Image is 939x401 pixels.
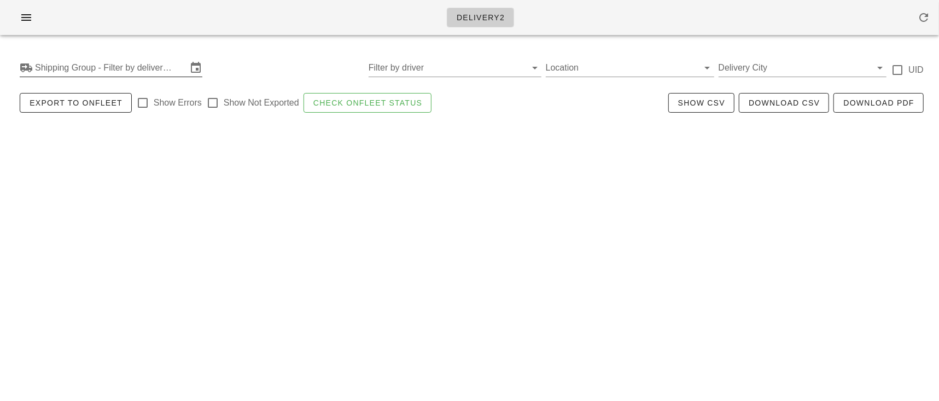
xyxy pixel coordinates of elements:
label: Show Errors [154,97,202,108]
span: Check Onfleet Status [313,98,423,107]
div: Location [546,59,714,77]
div: Filter by driver [369,59,541,77]
button: Export to Onfleet [20,93,132,113]
span: Download PDF [843,98,914,107]
label: Show Not Exported [224,97,299,108]
span: Download CSV [748,98,820,107]
button: Check Onfleet Status [304,93,432,113]
span: Delivery2 [456,13,505,22]
label: UID [908,65,924,75]
span: Show CSV [678,98,725,107]
span: Export to Onfleet [29,98,123,107]
button: Show CSV [668,93,734,113]
a: Delivery2 [447,8,514,27]
div: Delivery City [719,59,887,77]
button: Download CSV [739,93,829,113]
button: Download PDF [833,93,924,113]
